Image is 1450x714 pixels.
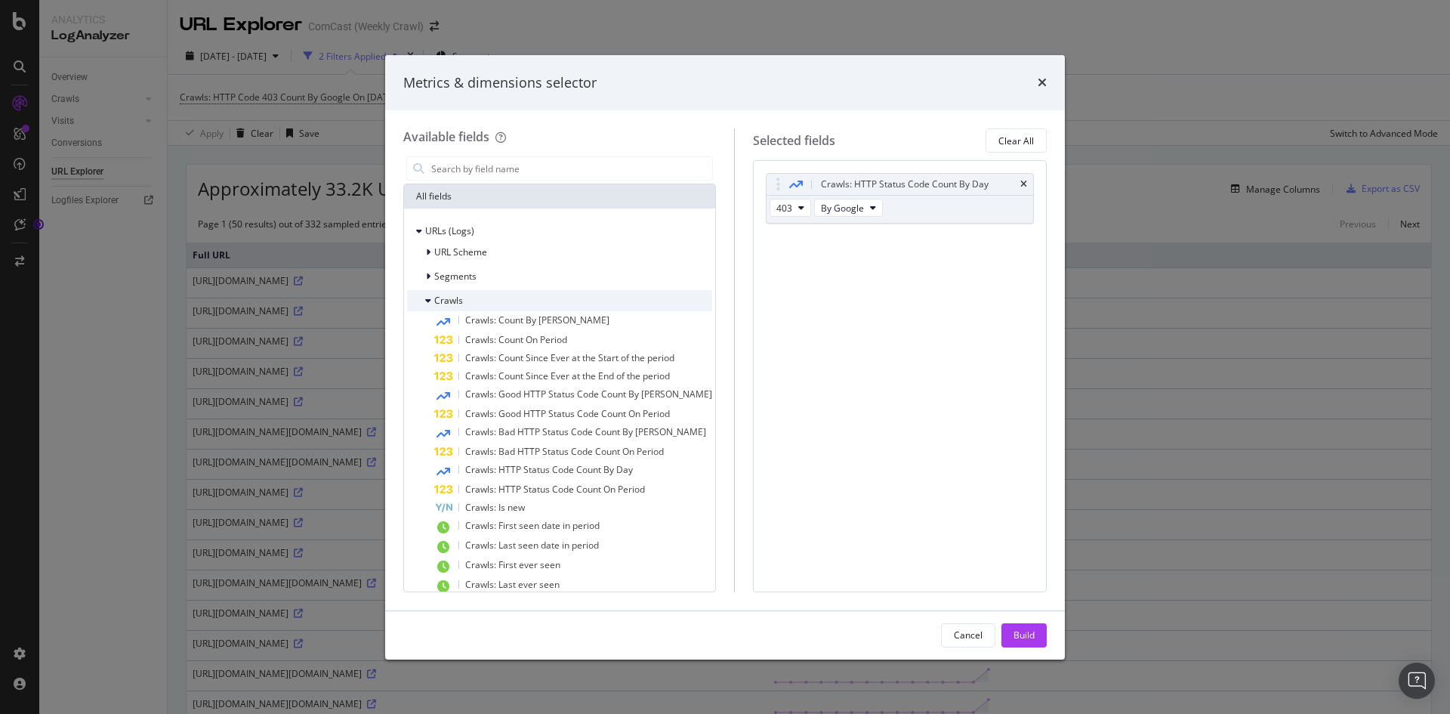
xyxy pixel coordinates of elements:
div: Selected fields [753,132,835,150]
span: Crawls: First seen date in period [465,519,600,532]
div: Crawls: HTTP Status Code Count By Daytimes403By Google [766,173,1034,224]
button: Cancel [941,623,995,648]
div: modal [385,55,1065,660]
span: Crawls: HTTP Status Code Count On Period [465,483,645,496]
span: Crawls: Last seen date in period [465,539,599,552]
span: URLs (Logs) [425,224,474,237]
button: 403 [770,199,811,217]
span: Crawls: Good HTTP Status Code Count By [PERSON_NAME] [465,388,712,400]
div: times [1020,180,1027,189]
span: Crawls: HTTP Status Code Count By Day [465,463,633,476]
span: Crawls: Count Since Ever at the Start of the period [465,351,674,364]
span: Segments [434,270,477,283]
span: Crawls: Bad HTTP Status Code Count By [PERSON_NAME] [465,425,706,438]
div: Open Intercom Messenger [1399,663,1435,699]
span: By Google [821,202,864,215]
button: Build [1001,623,1047,648]
div: Clear All [998,134,1034,147]
span: 403 [776,202,792,215]
button: Clear All [986,128,1047,153]
div: Available fields [403,128,489,145]
span: URL Scheme [434,246,487,258]
span: Crawls: Count By [PERSON_NAME] [465,314,609,326]
button: By Google [814,199,883,217]
span: Crawls: Count Since Ever at the End of the period [465,369,670,382]
div: Metrics & dimensions selector [403,73,597,93]
div: Crawls: HTTP Status Code Count By Day [821,177,989,192]
div: Build [1013,629,1035,641]
span: Crawls: Bad HTTP Status Code Count On Period [465,445,664,458]
span: Crawls: First ever seen [465,558,560,571]
span: Crawls: Good HTTP Status Code Count On Period [465,407,670,420]
input: Search by field name [430,157,712,180]
div: Cancel [954,629,983,641]
span: Crawls: Count On Period [465,333,567,346]
span: Crawls: Is new [465,501,525,514]
span: Crawls: Last ever seen [465,578,560,591]
div: All fields [404,184,715,209]
div: times [1038,73,1047,93]
span: Crawls [434,294,463,307]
